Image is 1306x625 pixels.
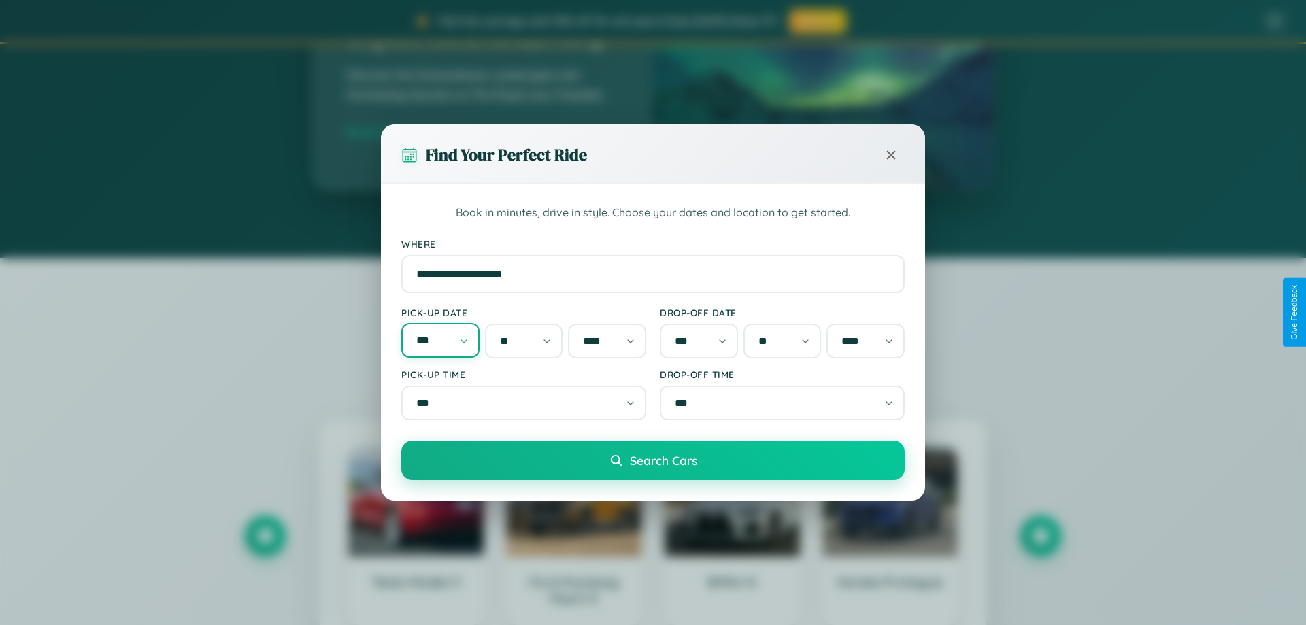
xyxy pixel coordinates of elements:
[401,238,905,250] label: Where
[401,369,646,380] label: Pick-up Time
[401,441,905,480] button: Search Cars
[426,143,587,166] h3: Find Your Perfect Ride
[401,204,905,222] p: Book in minutes, drive in style. Choose your dates and location to get started.
[660,307,905,318] label: Drop-off Date
[660,369,905,380] label: Drop-off Time
[630,453,697,468] span: Search Cars
[401,307,646,318] label: Pick-up Date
